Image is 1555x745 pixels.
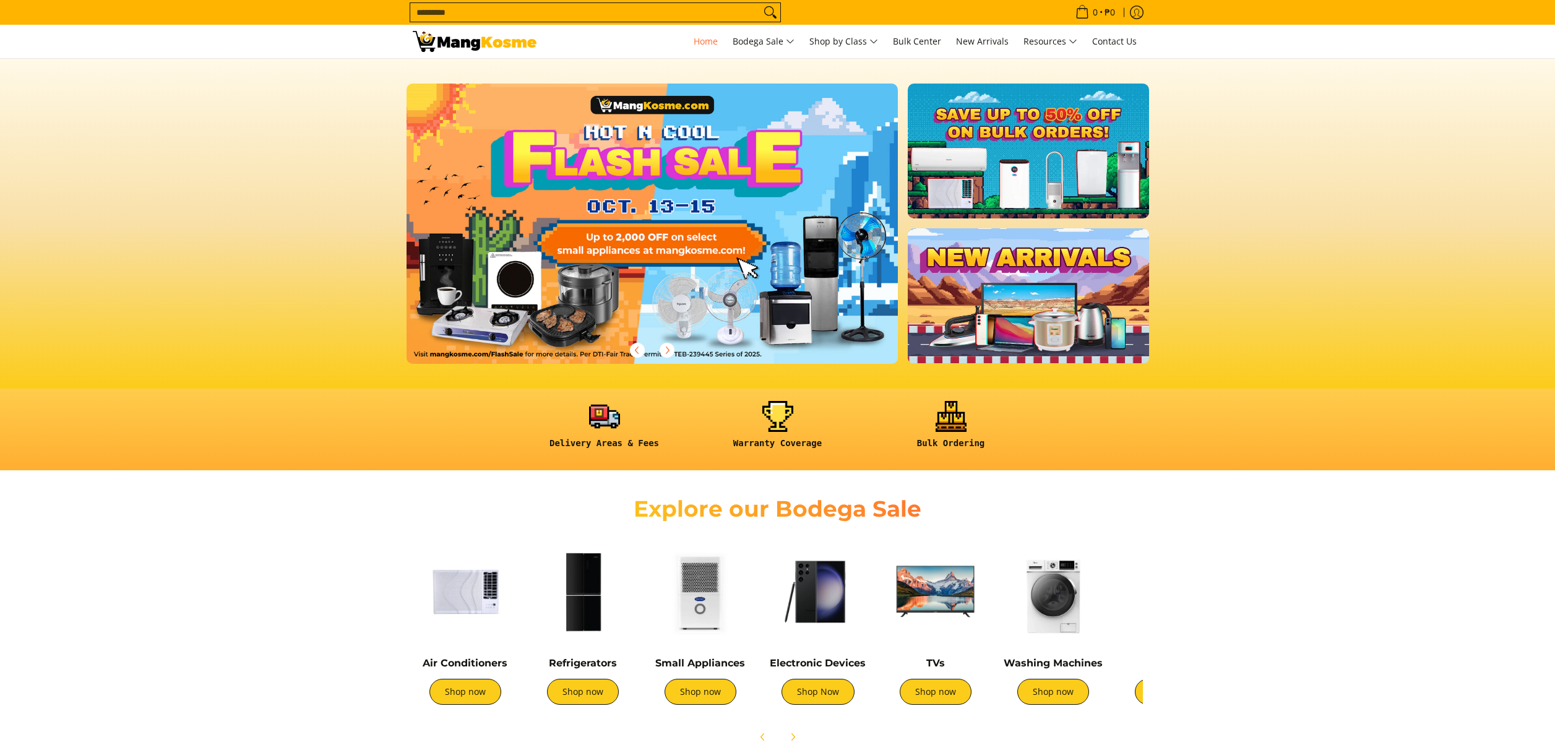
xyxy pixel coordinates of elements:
[413,31,536,52] img: Mang Kosme: Your Home Appliances Warehouse Sale Partner!
[429,679,501,705] a: Shop now
[893,35,941,47] span: Bulk Center
[1001,539,1106,644] img: Washing Machines
[883,539,988,644] img: TVs
[1092,35,1137,47] span: Contact Us
[547,679,619,705] a: Shop now
[1103,8,1117,17] span: ₱0
[782,679,855,705] a: Shop Now
[653,337,681,364] button: Next
[697,401,858,459] a: <h6><strong>Warranty Coverage</strong></h6>
[407,84,938,384] a: More
[665,679,736,705] a: Shop now
[1017,679,1089,705] a: Shop now
[871,401,1032,459] a: <h6><strong>Bulk Ordering</strong></h6>
[956,35,1009,47] span: New Arrivals
[887,25,947,58] a: Bulk Center
[809,34,878,50] span: Shop by Class
[530,539,635,644] img: Refrigerators
[950,25,1015,58] a: New Arrivals
[549,657,617,669] a: Refrigerators
[423,657,507,669] a: Air Conditioners
[524,401,685,459] a: <h6><strong>Delivery Areas & Fees</strong></h6>
[1086,25,1143,58] a: Contact Us
[900,679,971,705] a: Shop now
[1091,8,1100,17] span: 0
[733,34,795,50] span: Bodega Sale
[1004,657,1103,669] a: Washing Machines
[1118,539,1223,644] img: Cookers
[770,657,866,669] a: Electronic Devices
[648,539,753,644] img: Small Appliances
[624,337,651,364] button: Previous
[1017,25,1083,58] a: Resources
[726,25,801,58] a: Bodega Sale
[1023,34,1077,50] span: Resources
[655,657,745,669] a: Small Appliances
[687,25,724,58] a: Home
[926,657,945,669] a: TVs
[598,495,957,523] h2: Explore our Bodega Sale
[1135,679,1207,705] a: Shop now
[765,539,871,644] img: Electronic Devices
[549,25,1143,58] nav: Main Menu
[803,25,884,58] a: Shop by Class
[694,35,718,47] span: Home
[413,539,518,644] img: Air Conditioners
[1072,6,1119,19] span: •
[760,3,780,22] button: Search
